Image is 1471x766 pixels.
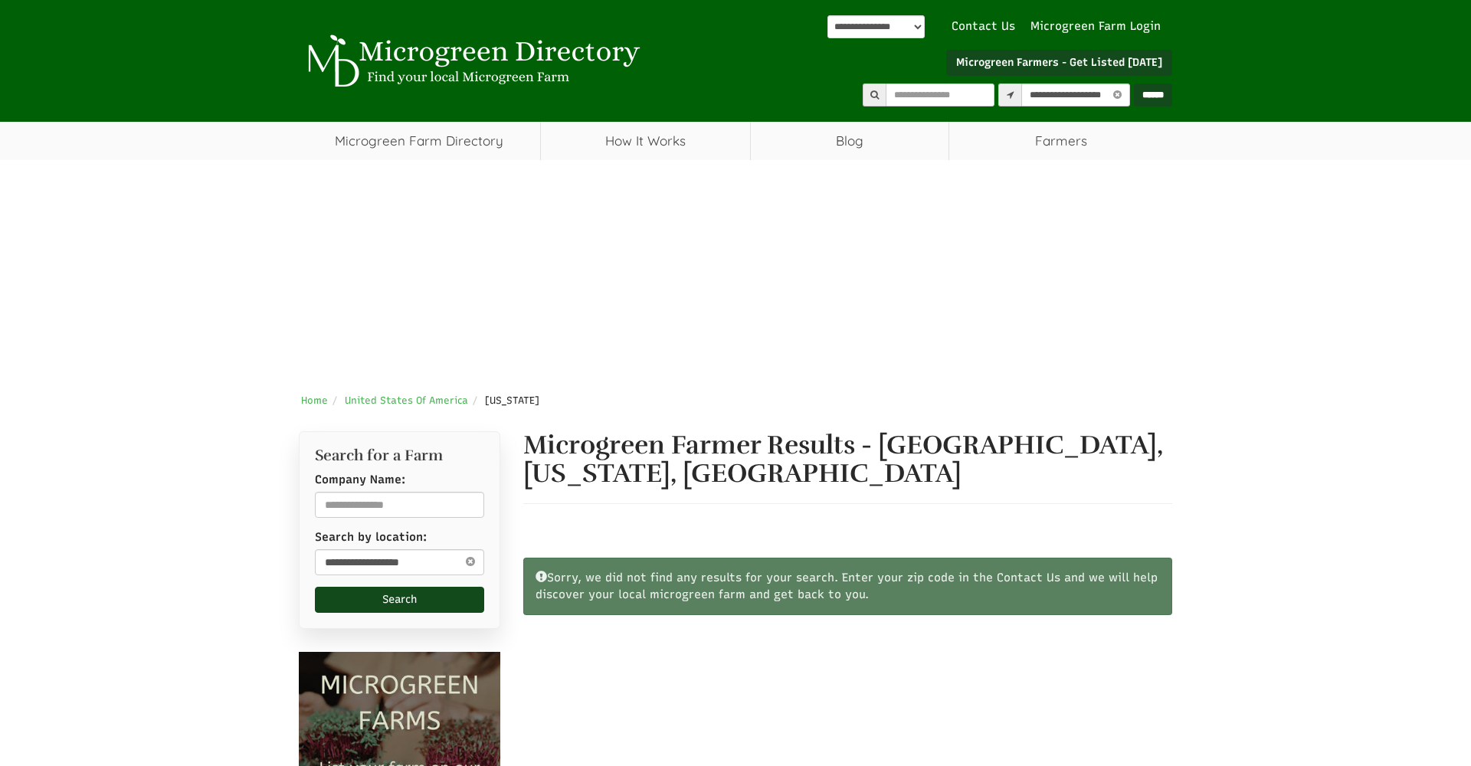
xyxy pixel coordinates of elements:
[949,122,1172,160] span: Farmers
[345,394,468,406] a: United States Of America
[541,122,750,160] a: How It Works
[315,447,484,464] h2: Search for a Farm
[276,168,1195,382] iframe: Advertisement
[946,50,1172,76] a: Microgreen Farmers - Get Listed [DATE]
[299,34,644,88] img: Microgreen Directory
[523,431,1173,489] h1: Microgreen Farmer Results - [GEOGRAPHIC_DATA], [US_STATE], [GEOGRAPHIC_DATA]
[827,15,925,38] div: Powered by
[827,15,925,38] select: Language Translate Widget
[523,558,1173,615] div: Sorry, we did not find any results for your search. Enter your zip code in the Contact Us and we ...
[315,472,405,488] label: Company Name:
[299,122,540,160] a: Microgreen Farm Directory
[485,394,539,406] span: [US_STATE]
[944,18,1023,34] a: Contact Us
[315,529,427,545] label: Search by location:
[1030,18,1168,34] a: Microgreen Farm Login
[301,394,328,406] a: Home
[315,587,484,613] button: Search
[751,122,949,160] a: Blog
